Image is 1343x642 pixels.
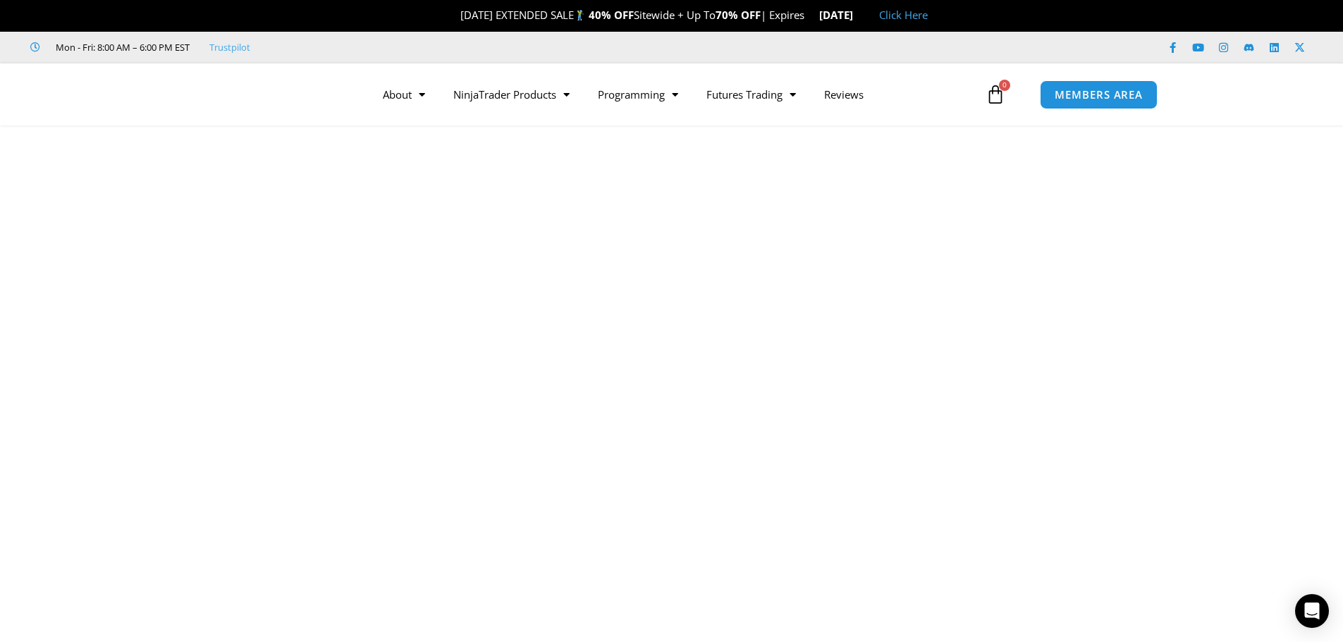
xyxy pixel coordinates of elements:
[1040,80,1158,109] a: MEMBERS AREA
[575,10,585,20] img: 🏌️‍♂️
[879,8,928,22] a: Click Here
[52,39,190,56] span: Mon - Fri: 8:00 AM – 6:00 PM EST
[716,8,761,22] strong: 70% OFF
[584,78,692,111] a: Programming
[1295,594,1329,628] div: Open Intercom Messenger
[810,78,878,111] a: Reviews
[1055,89,1143,100] span: MEMBERS AREA
[692,78,810,111] a: Futures Trading
[805,10,816,20] img: ⌛
[439,78,584,111] a: NinjaTrader Products
[166,69,318,120] img: LogoAI | Affordable Indicators – NinjaTrader
[446,8,819,22] span: [DATE] EXTENDED SALE Sitewide + Up To | Expires
[589,8,634,22] strong: 40% OFF
[209,39,250,56] a: Trustpilot
[854,10,864,20] img: 🏭
[964,74,1026,115] a: 0
[449,10,460,20] img: 🎉
[819,8,865,22] strong: [DATE]
[369,78,439,111] a: About
[369,78,982,111] nav: Menu
[999,80,1010,91] span: 0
